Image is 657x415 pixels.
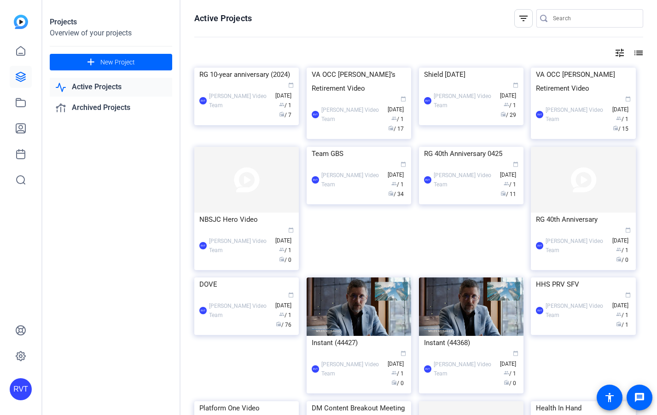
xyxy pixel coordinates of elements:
span: / 7 [279,112,291,118]
img: blue-gradient.svg [14,15,28,29]
div: RG 40th Anniversary 0425 [424,147,518,161]
span: radio [279,256,285,262]
span: / 0 [504,380,516,386]
div: [PERSON_NAME] Video Team [321,360,383,378]
span: radio [616,256,622,262]
div: [PERSON_NAME] Video Team [434,171,495,189]
span: / 1 [279,312,291,318]
span: / 1 [391,181,404,188]
div: Projects [50,17,172,28]
span: / 1 [616,312,628,318]
div: [PERSON_NAME] Video Team [209,301,271,320]
span: group [504,370,509,375]
span: calendar_today [625,227,631,233]
span: / 1 [391,370,404,377]
div: Instant (44368) [424,336,518,350]
span: radio [616,321,622,327]
div: RVT [312,365,319,373]
span: / 1 [504,102,516,109]
div: RVT [199,97,207,104]
div: RVT [10,378,32,400]
span: radio [500,111,506,117]
div: RVT [424,176,431,184]
mat-icon: list [632,47,643,58]
span: / 11 [500,191,516,197]
span: [DATE] [388,162,406,178]
span: group [616,247,622,252]
div: [PERSON_NAME] Video Team [434,360,495,378]
span: / 0 [391,380,404,386]
span: radio [279,111,285,117]
span: / 1 [616,116,628,122]
div: [PERSON_NAME] Video Team [209,92,271,110]
div: [PERSON_NAME] Video Team [546,105,607,124]
span: calendar_today [401,96,406,102]
div: Overview of your projects [50,28,172,39]
span: calendar_today [513,351,518,356]
div: VA OCC [PERSON_NAME] Retirement Video [536,68,630,95]
span: [DATE] [612,228,631,244]
span: group [616,311,622,317]
span: calendar_today [288,227,294,233]
div: RVT [199,242,207,249]
div: Health In Hand [536,401,630,415]
mat-icon: add [85,57,97,68]
div: RVT [536,307,543,314]
div: NBSJC Hero Video [199,213,294,226]
div: DOVE [199,277,294,291]
div: RG 10-year anniversary (2024) [199,68,294,81]
span: calendar_today [513,161,518,167]
mat-icon: accessibility [604,392,615,403]
span: group [279,311,285,317]
mat-icon: message [634,392,645,403]
div: HHS PRV SFV [536,277,630,291]
span: radio [500,190,506,196]
div: RVT [199,307,207,314]
div: Shield [DATE] [424,68,518,81]
span: / 1 [616,322,628,328]
span: [DATE] [275,228,294,244]
span: / 76 [276,322,291,328]
span: calendar_today [625,96,631,102]
span: radio [504,380,509,385]
div: RVT [312,176,319,184]
span: / 15 [613,126,628,132]
span: calendar_today [401,161,406,167]
div: [PERSON_NAME] Video Team [321,105,383,124]
span: radio [613,125,618,131]
input: Search [553,13,636,24]
span: calendar_today [401,351,406,356]
span: New Project [100,58,135,67]
div: [PERSON_NAME] Video Team [209,236,271,255]
div: Platform One Video [199,401,294,415]
span: calendar_today [288,82,294,88]
span: calendar_today [625,292,631,298]
div: Instant (44427) [312,336,406,350]
button: New Project [50,54,172,70]
a: Archived Projects [50,98,172,117]
span: / 34 [388,191,404,197]
div: RVT [312,111,319,118]
div: RVT [424,365,431,373]
span: group [391,370,397,375]
span: / 1 [391,116,404,122]
span: / 1 [616,247,628,254]
h1: Active Projects [194,13,252,24]
div: RVT [424,97,431,104]
div: [PERSON_NAME] Video Team [434,92,495,110]
span: radio [388,190,394,196]
span: group [279,247,285,252]
span: group [279,102,285,107]
span: group [504,102,509,107]
span: / 0 [616,257,628,263]
span: group [391,181,397,186]
span: calendar_today [513,82,518,88]
span: / 1 [504,370,516,377]
span: / 29 [500,112,516,118]
span: radio [391,380,397,385]
div: RG 40th Anniversary [536,213,630,226]
div: [PERSON_NAME] Video Team [321,171,383,189]
div: VA OCC [PERSON_NAME]’s Retirement Video [312,68,406,95]
div: Team GBS [312,147,406,161]
span: group [616,115,622,121]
